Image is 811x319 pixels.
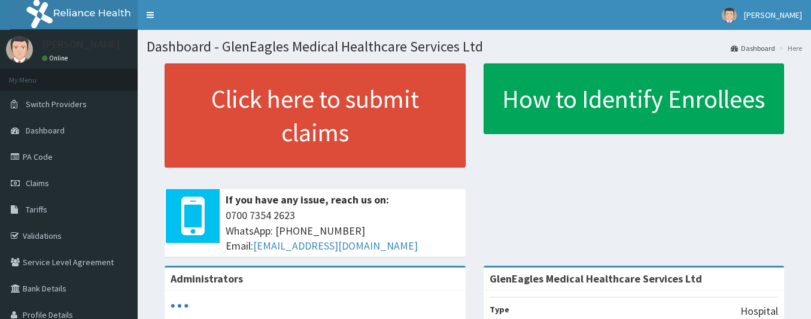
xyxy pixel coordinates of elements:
b: If you have any issue, reach us on: [226,193,389,206]
span: Switch Providers [26,99,87,110]
a: How to Identify Enrollees [484,63,785,134]
span: Tariffs [26,204,47,215]
a: Click here to submit claims [165,63,466,168]
p: Hospital [740,303,778,319]
span: Claims [26,178,49,189]
li: Here [776,43,802,53]
span: 0700 7354 2623 WhatsApp: [PHONE_NUMBER] Email: [226,208,460,254]
p: [PERSON_NAME] [42,39,120,50]
b: Type [490,304,509,315]
a: Online [42,54,71,62]
img: User Image [722,8,737,23]
img: User Image [6,36,33,63]
b: Administrators [171,272,243,285]
a: Dashboard [731,43,775,53]
a: [EMAIL_ADDRESS][DOMAIN_NAME] [253,239,418,253]
span: [PERSON_NAME] [744,10,802,20]
span: Dashboard [26,125,65,136]
svg: audio-loading [171,297,189,315]
strong: GlenEagles Medical Healthcare Services Ltd [490,272,702,285]
h1: Dashboard - GlenEagles Medical Healthcare Services Ltd [147,39,802,54]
